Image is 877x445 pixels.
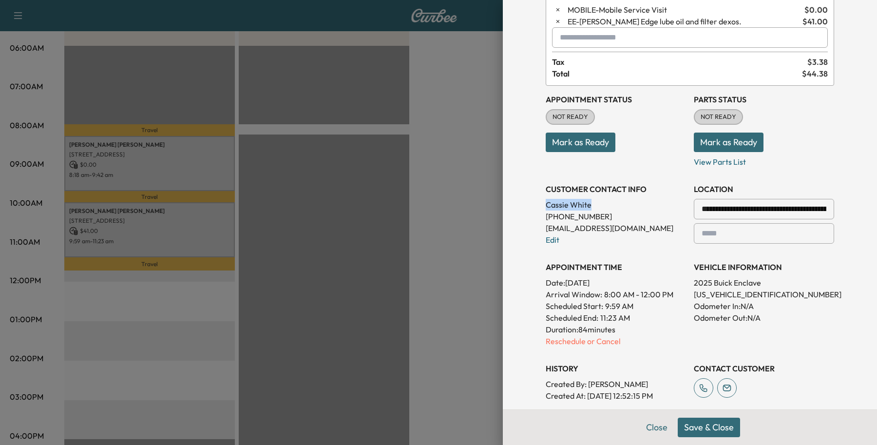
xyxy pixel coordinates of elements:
[694,300,834,312] p: Odometer In: N/A
[600,312,630,324] p: 11:23 AM
[546,222,686,234] p: [EMAIL_ADDRESS][DOMAIN_NAME]
[546,378,686,390] p: Created By : [PERSON_NAME]
[546,94,686,105] h3: Appointment Status
[568,4,801,16] span: Mobile Service Visit
[678,418,740,437] button: Save & Close
[694,133,763,152] button: Mark as Ready
[568,16,799,27] span: Ewing Edge lube oil and filter dexos.
[546,133,615,152] button: Mark as Ready
[546,261,686,273] h3: APPOINTMENT TIME
[694,183,834,195] h3: LOCATION
[802,16,828,27] span: $ 41.00
[604,289,673,300] span: 8:00 AM - 12:00 PM
[546,277,686,289] p: Date: [DATE]
[605,300,633,312] p: 9:59 AM
[640,418,674,437] button: Close
[546,390,686,402] p: Created At : [DATE] 12:52:15 PM
[546,183,686,195] h3: CUSTOMER CONTACT INFO
[552,56,807,68] span: Tax
[546,335,686,347] p: Reschedule or Cancel
[694,312,834,324] p: Odometer Out: N/A
[807,56,828,68] span: $ 3.38
[694,94,834,105] h3: Parts Status
[552,68,802,79] span: Total
[546,235,559,245] a: Edit
[546,289,686,300] p: Arrival Window:
[694,277,834,289] p: 2025 Buick Enclave
[804,4,828,16] span: $ 0.00
[546,199,686,211] p: Cassie White
[547,112,594,122] span: NOT READY
[546,211,686,222] p: [PHONE_NUMBER]
[546,312,598,324] p: Scheduled End:
[694,152,834,168] p: View Parts List
[546,324,686,335] p: Duration: 84 minutes
[546,300,603,312] p: Scheduled Start:
[694,363,834,374] h3: CONTACT CUSTOMER
[694,261,834,273] h3: VEHICLE INFORMATION
[694,289,834,300] p: [US_VEHICLE_IDENTIFICATION_NUMBER]
[802,68,828,79] span: $ 44.38
[695,112,742,122] span: NOT READY
[546,363,686,374] h3: History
